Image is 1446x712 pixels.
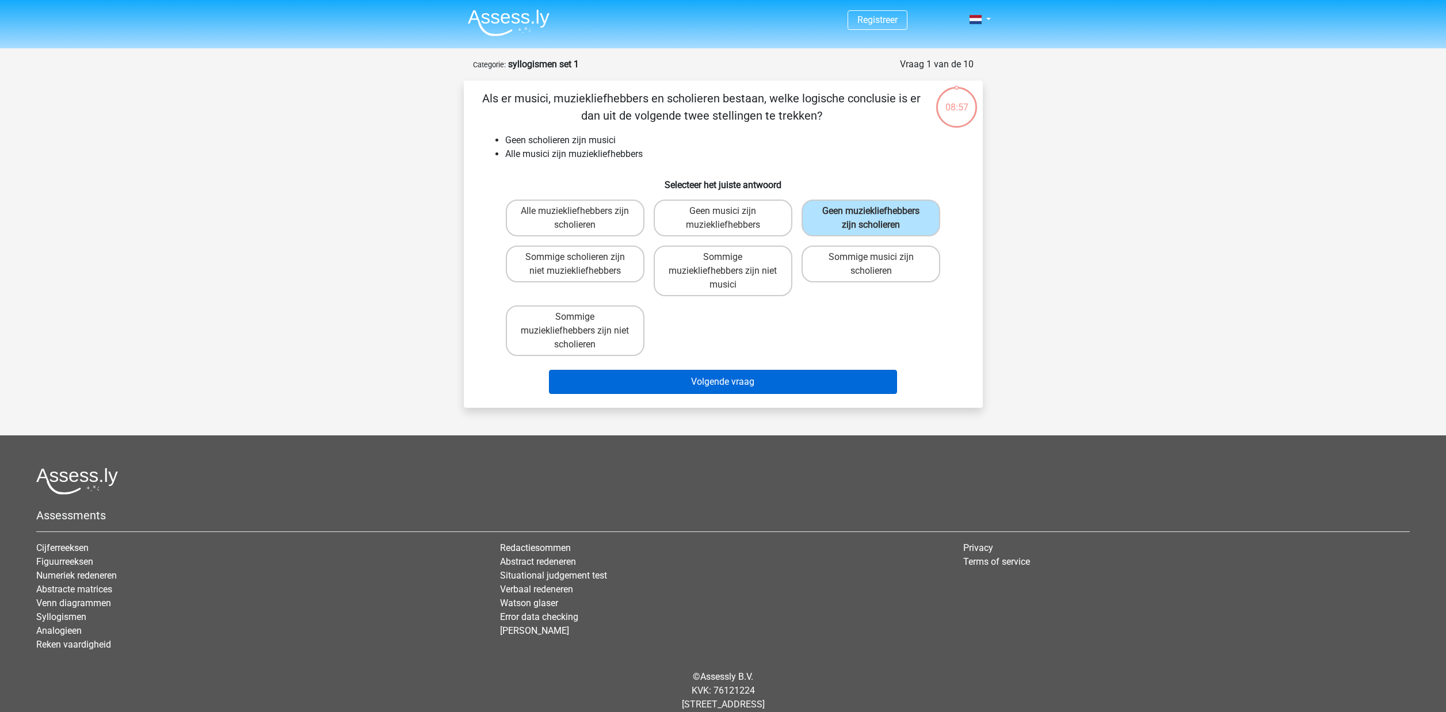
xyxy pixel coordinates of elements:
[36,611,86,622] a: Syllogismen
[500,611,578,622] a: Error data checking
[36,468,118,495] img: Assessly logo
[963,542,993,553] a: Privacy
[468,9,550,36] img: Assessly
[36,598,111,608] a: Venn diagrammen
[900,58,974,71] div: Vraag 1 van de 10
[36,570,117,581] a: Numeriek redeneren
[36,625,82,636] a: Analogieen
[482,90,921,124] p: Als er musici, muziekliefhebbers en scholieren bestaan, welke logische conclusie is er dan uit de...
[654,246,792,296] label: Sommige muziekliefhebbers zijn niet musici
[654,200,792,236] label: Geen musici zijn muziekliefhebbers
[549,370,897,394] button: Volgende vraag
[500,598,558,608] a: Watson glaser
[802,246,940,282] label: Sommige musici zijn scholieren
[500,570,607,581] a: Situational judgement test
[963,556,1030,567] a: Terms of service
[506,200,644,236] label: Alle muziekliefhebbers zijn scholieren
[500,625,569,636] a: [PERSON_NAME]
[36,508,1410,522] h5: Assessments
[802,200,940,236] label: Geen muziekliefhebbers zijn scholieren
[505,147,964,161] li: Alle musici zijn muziekliefhebbers
[36,556,93,567] a: Figuurreeksen
[500,556,576,567] a: Abstract redeneren
[508,59,579,70] strong: syllogismen set 1
[36,639,111,650] a: Reken vaardigheid
[935,86,978,114] div: 08:57
[506,305,644,356] label: Sommige muziekliefhebbers zijn niet scholieren
[500,584,573,595] a: Verbaal redeneren
[36,584,112,595] a: Abstracte matrices
[36,542,89,553] a: Cijferreeksen
[857,14,898,25] a: Registreer
[505,133,964,147] li: Geen scholieren zijn musici
[473,60,506,69] small: Categorie:
[482,170,964,190] h6: Selecteer het juiste antwoord
[506,246,644,282] label: Sommige scholieren zijn niet muziekliefhebbers
[700,671,753,682] a: Assessly B.V.
[500,542,571,553] a: Redactiesommen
